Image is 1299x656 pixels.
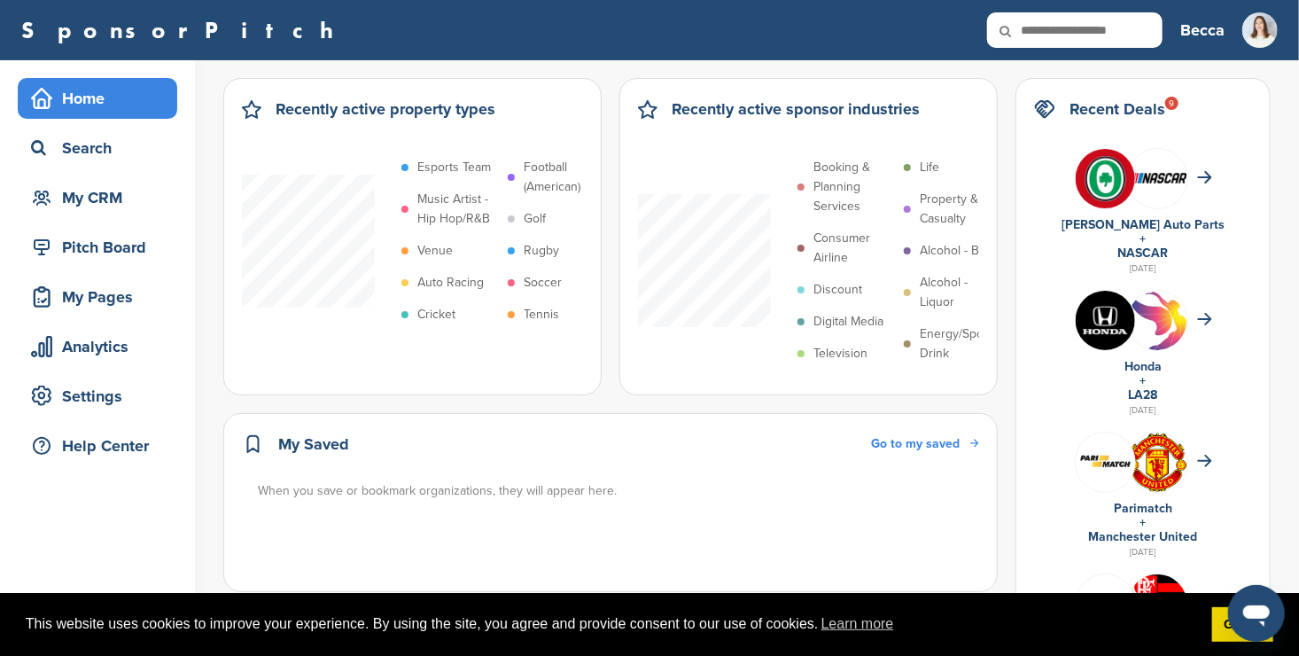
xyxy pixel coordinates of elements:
p: Alcohol - Beer [920,241,998,261]
p: Life [920,158,939,177]
p: Venue [417,241,453,261]
a: Search [18,128,177,168]
img: Social media square [1242,12,1278,48]
div: Pitch Board [27,231,177,263]
div: [DATE] [1034,544,1252,560]
h2: Recently active property types [276,97,495,121]
div: My CRM [27,182,177,214]
a: Home [18,78,177,119]
a: Manchester United [1089,529,1198,544]
span: Go to my saved [871,436,960,451]
a: Analytics [18,326,177,367]
a: Becca [1180,11,1225,50]
a: LA28 [1129,387,1158,402]
a: NASCAR [1118,246,1169,261]
p: Esports Team [417,158,491,177]
img: La 2028 olympics logo [1128,291,1187,396]
p: Music Artist - Hip Hop/R&B [417,190,499,229]
p: Alcohol - Liquor [920,273,1001,312]
h2: Recently active sponsor industries [672,97,920,121]
a: Settings [18,376,177,417]
img: Screen shot 2018 07 10 at 12.33.29 pm [1076,451,1135,472]
img: Data?1415807839 [1128,574,1187,647]
p: Tennis [524,305,559,324]
img: 7569886e 0a8b 4460 bc64 d028672dde70 [1128,173,1187,184]
div: Analytics [27,331,177,363]
div: [DATE] [1034,402,1252,418]
div: When you save or bookmark organizations, they will appear here. [258,481,981,501]
p: Golf [524,209,546,229]
a: My Pages [18,277,177,317]
p: Rugby [524,241,559,261]
a: My CRM [18,177,177,218]
a: + [1140,231,1147,246]
img: Kln5su0v 400x400 [1076,291,1135,350]
a: Honda [1124,359,1162,374]
a: [PERSON_NAME] Auto Parts [1062,217,1225,232]
a: Parimatch [1114,501,1172,516]
div: Search [27,132,177,164]
a: SponsorPitch [21,19,345,42]
a: + [1140,515,1147,530]
a: + [1140,373,1147,388]
div: Home [27,82,177,114]
div: 9 [1165,97,1178,110]
div: Help Center [27,430,177,462]
h2: My Saved [278,432,349,457]
a: Pitch Board [18,227,177,268]
span: This website uses cookies to improve your experience. By using the site, you agree and provide co... [26,611,1198,637]
a: Go to my saved [871,434,979,454]
h3: Becca [1180,18,1225,43]
a: dismiss cookie message [1212,607,1273,643]
p: Football (American) [524,158,605,197]
div: [DATE] [1034,261,1252,277]
a: learn more about cookies [819,611,897,637]
p: Booking & Planning Services [813,158,895,216]
p: Digital Media [813,312,883,332]
a: Help Center [18,426,177,466]
p: Discount [813,280,862,300]
p: Cricket [417,305,455,324]
p: Energy/Sports Drink [920,324,1001,363]
p: Soccer [524,273,562,293]
p: Consumer Airline [813,229,895,268]
div: My Pages [27,281,177,313]
p: Auto Racing [417,273,484,293]
div: Settings [27,380,177,412]
img: V7vhzcmg 400x400 [1076,149,1135,208]
p: Property & Casualty [920,190,1001,229]
iframe: Button to launch messaging window [1228,585,1285,642]
p: Television [813,344,867,363]
h2: Recent Deals [1070,97,1165,121]
img: Open uri20141112 64162 1lb1st5?1415809441 [1128,433,1187,493]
